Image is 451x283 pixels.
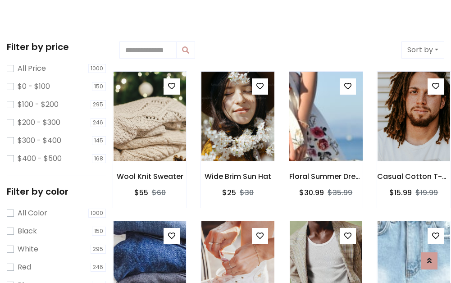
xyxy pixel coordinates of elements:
[88,209,106,218] span: 1000
[92,154,106,163] span: 168
[18,99,59,110] label: $100 - $200
[91,100,106,109] span: 295
[88,64,106,73] span: 1000
[289,172,363,181] h6: Floral Summer Dress
[18,262,31,273] label: Red
[328,187,352,198] del: $35.99
[240,187,254,198] del: $30
[18,226,37,237] label: Black
[18,244,38,255] label: White
[7,41,106,52] h5: Filter by price
[415,187,438,198] del: $19.99
[134,188,148,197] h6: $55
[18,208,47,219] label: All Color
[299,188,324,197] h6: $30.99
[389,188,412,197] h6: $15.99
[91,263,106,272] span: 246
[18,135,61,146] label: $300 - $400
[152,187,166,198] del: $60
[18,153,62,164] label: $400 - $500
[18,117,60,128] label: $200 - $300
[113,172,187,181] h6: Wool Knit Sweater
[201,172,274,181] h6: Wide Brim Sun Hat
[18,63,46,74] label: All Price
[401,41,444,59] button: Sort by
[92,82,106,91] span: 150
[377,172,451,181] h6: Casual Cotton T-Shirt
[91,245,106,254] span: 295
[91,118,106,127] span: 246
[18,81,50,92] label: $0 - $100
[222,188,236,197] h6: $25
[92,227,106,236] span: 150
[92,136,106,145] span: 145
[7,186,106,197] h5: Filter by color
